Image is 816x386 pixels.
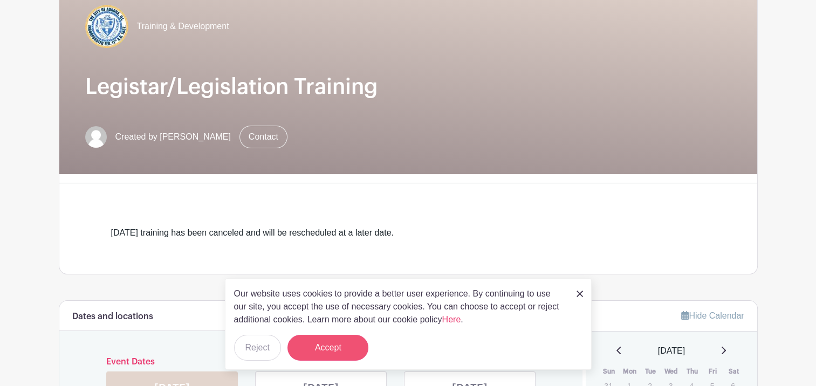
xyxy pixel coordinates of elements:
img: COA%20logo%20(2).jpg [85,5,128,48]
th: Sat [723,366,744,377]
img: close_button-5f87c8562297e5c2d7936805f587ecaba9071eb48480494691a3f1689db116b3.svg [577,291,583,297]
span: Created by [PERSON_NAME] [115,130,231,143]
th: Mon [620,366,641,377]
th: Tue [640,366,661,377]
h1: Legistar/Legislation Training [85,74,731,100]
p: Our website uses cookies to provide a better user experience. By continuing to use our site, you ... [234,287,565,326]
a: Hide Calendar [681,311,744,320]
th: Sun [599,366,620,377]
button: Reject [234,335,281,361]
span: Training & Development [137,20,229,33]
h6: Dates and locations [72,312,153,322]
a: Here [442,315,461,324]
h6: Event Dates [104,357,538,367]
div: [DATE] training has been canceled and will be rescheduled at a later date. [111,226,705,239]
a: Contact [239,126,287,148]
img: default-ce2991bfa6775e67f084385cd625a349d9dcbb7a52a09fb2fda1e96e2d18dcdb.png [85,126,107,148]
th: Thu [682,366,703,377]
th: Wed [661,366,682,377]
button: Accept [287,335,368,361]
th: Fri [703,366,724,377]
span: [DATE] [658,344,685,357]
